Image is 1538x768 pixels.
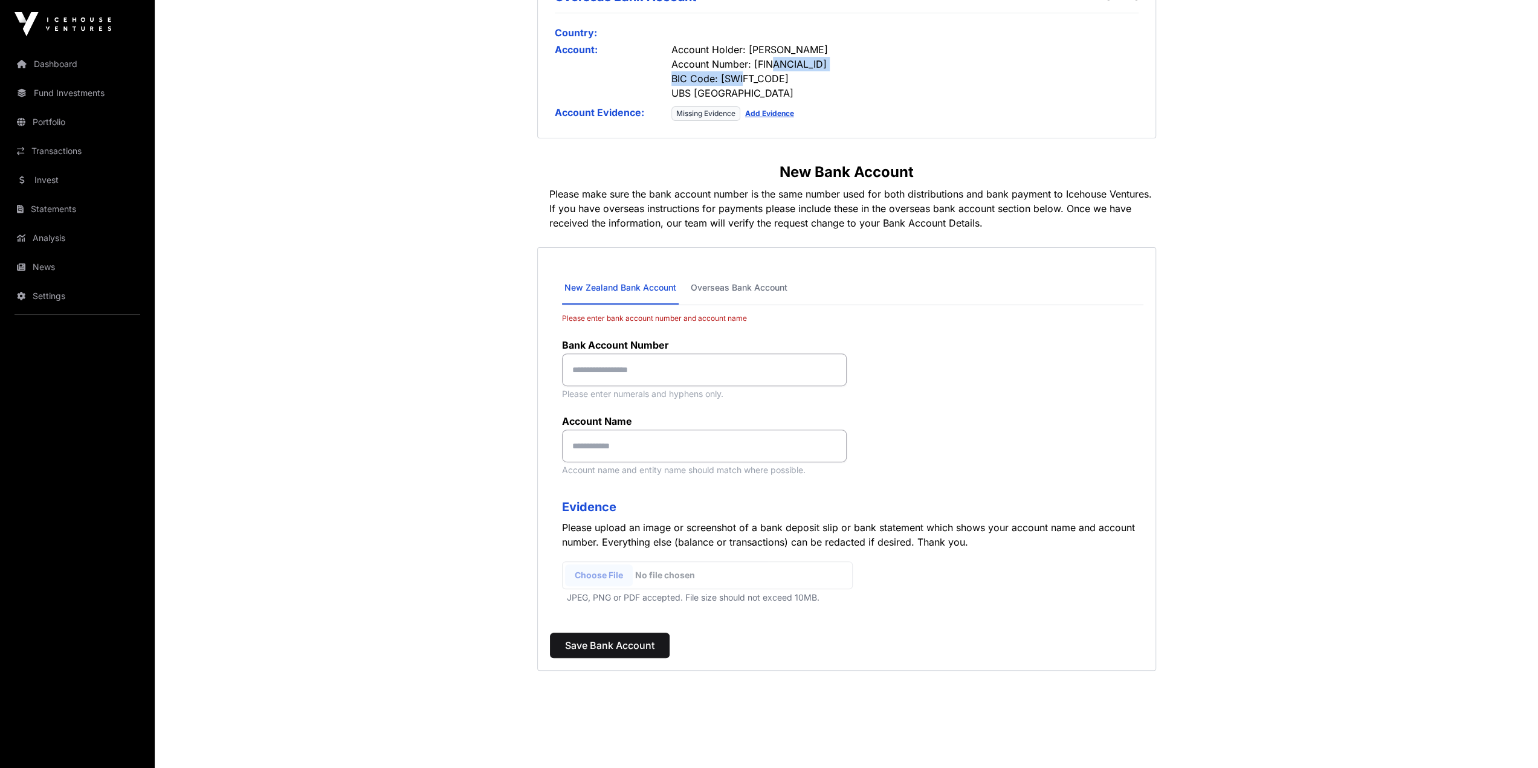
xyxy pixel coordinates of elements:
a: Overseas Bank Account [688,272,790,305]
button: Save Bank Account [550,633,670,658]
span: Please enter bank account number and account name [562,314,747,323]
button: Add Evidence [745,109,794,118]
a: Fund Investments [10,80,145,106]
div: Chat-Widget [1478,710,1538,768]
span: Save Bank Account [565,638,654,653]
div: JPEG, PNG or PDF accepted. File size should not exceed 10MB. [567,592,1143,604]
span: Account name and entity name should match where possible. [562,465,806,475]
span: Please enter numerals and hyphens only. [562,389,723,399]
a: Analysis [10,225,145,251]
a: Statements [10,196,145,222]
a: Settings [10,283,145,309]
p: Account Holder: [PERSON_NAME] Account Number: [FINANCIAL_ID] BIC Code: [SWIFT_CODE] UBS [GEOGRAPH... [671,42,1139,100]
a: Invest [10,167,145,193]
a: Portfolio [10,109,145,135]
label: Bank Account Number [562,339,847,351]
h1: New Bank Account [537,163,1156,182]
a: Dashboard [10,51,145,77]
a: News [10,254,145,280]
img: Icehouse Ventures Logo [15,12,111,36]
div: Account Evidence: [555,105,671,121]
a: New Zealand Bank Account [562,272,679,305]
p: Please make sure the bank account number is the same number used for both distributions and bank ... [549,187,1156,230]
div: Account: [555,42,671,100]
h3: Evidence [562,499,1143,515]
p: Please upload an image or screenshot of a bank deposit slip or bank statement which shows your ac... [562,520,1143,549]
nav: Tabs [562,272,1143,305]
iframe: Chat Widget [1478,710,1538,768]
a: Transactions [10,138,145,164]
span: Missing Evidence [671,106,740,121]
div: Country: [555,25,671,40]
label: Account Name [562,415,847,427]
